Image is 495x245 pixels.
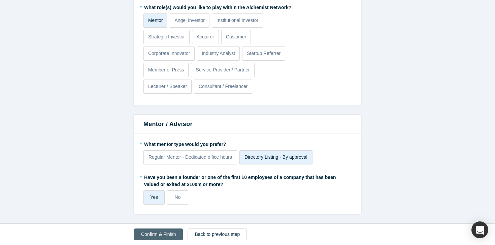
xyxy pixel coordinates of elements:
span: Directory Listing - By approval [244,154,307,160]
p: Consultant / Freelancer [199,83,248,90]
label: What mentor type would you prefer? [143,139,352,148]
p: Service Provider / Partner [196,66,250,73]
p: Member of Press [148,66,184,73]
p: Lecturer / Speaker [148,83,187,90]
p: Startup Referrer [247,50,280,57]
label: Have you been a founder or one of the first 10 employees of a company that has been valued or exi... [143,172,352,188]
label: What role(s) would you like to play within the Alchemist Network? [143,2,352,11]
span: Yes [150,194,158,200]
button: Confirm & Finish [134,228,183,240]
span: No [175,194,181,200]
button: Back to previous step [188,228,247,240]
p: Industry Analyst [202,50,235,57]
p: Acquirer [197,33,214,40]
p: Strategic Investor [148,33,185,40]
p: Institutional Investor [217,17,259,24]
p: Angel Investor [174,17,205,24]
span: Regular Mentor - Dedicated office hours [148,154,232,160]
p: Mentor [148,17,163,24]
h3: Mentor / Advisor [143,120,352,129]
p: Customer [226,33,246,40]
p: Corporate Innovator [148,50,190,57]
